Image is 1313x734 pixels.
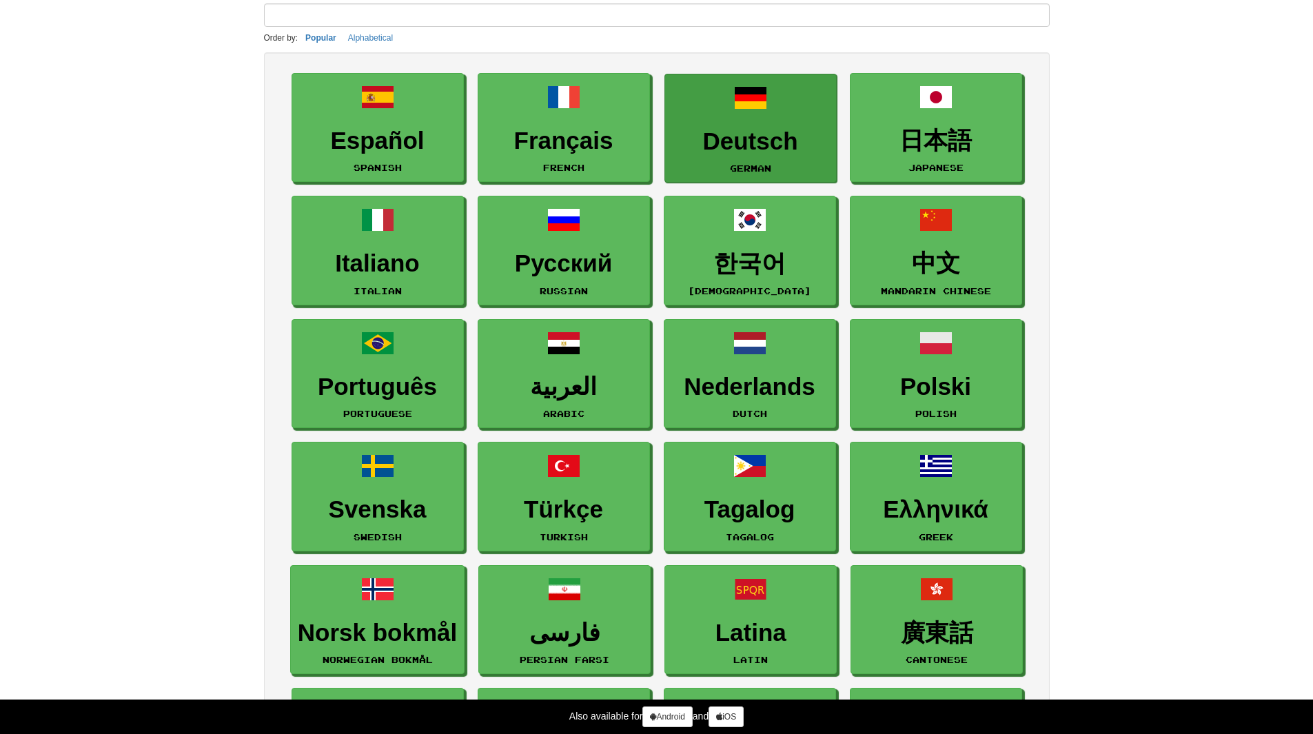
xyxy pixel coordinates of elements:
[850,196,1022,305] a: 中文Mandarin Chinese
[664,442,836,551] a: TagalogTagalog
[919,532,953,542] small: Greek
[733,409,767,418] small: Dutch
[299,496,456,523] h3: Svenska
[299,128,456,154] h3: Español
[857,250,1015,277] h3: 中文
[486,620,643,646] h3: فارسی
[664,565,837,675] a: LatinaLatin
[478,565,651,675] a: فارسیPersian Farsi
[290,565,465,675] a: Norsk bokmålNorwegian Bokmål
[485,374,642,400] h3: العربية
[850,442,1022,551] a: ΕλληνικάGreek
[485,250,642,277] h3: Русский
[299,374,456,400] h3: Português
[343,409,412,418] small: Portuguese
[299,250,456,277] h3: Italiano
[709,706,744,727] a: iOS
[298,620,457,646] h3: Norsk bokmål
[672,620,829,646] h3: Latina
[857,374,1015,400] h3: Polski
[292,319,464,429] a: PortuguêsPortuguese
[478,319,650,429] a: العربيةArabic
[354,163,402,172] small: Spanish
[664,74,837,183] a: DeutschGerman
[857,496,1015,523] h3: Ελληνικά
[301,30,340,45] button: Popular
[642,706,692,727] a: Android
[858,620,1015,646] h3: 廣東話
[726,532,774,542] small: Tagalog
[850,319,1022,429] a: PolskiPolish
[915,409,957,418] small: Polish
[671,496,828,523] h3: Tagalog
[850,73,1022,183] a: 日本語Japanese
[354,532,402,542] small: Swedish
[478,73,650,183] a: FrançaisFrench
[264,33,298,43] small: Order by:
[730,163,771,173] small: German
[344,30,397,45] button: Alphabetical
[485,496,642,523] h3: Türkçe
[520,655,609,664] small: Persian Farsi
[543,409,584,418] small: Arabic
[672,128,829,155] h3: Deutsch
[664,196,836,305] a: 한국어[DEMOGRAPHIC_DATA]
[540,286,588,296] small: Russian
[354,286,402,296] small: Italian
[292,73,464,183] a: EspañolSpanish
[292,196,464,305] a: ItalianoItalian
[857,128,1015,154] h3: 日本語
[881,286,991,296] small: Mandarin Chinese
[908,163,964,172] small: Japanese
[664,319,836,429] a: NederlandsDutch
[851,565,1023,675] a: 廣東話Cantonese
[292,442,464,551] a: SvenskaSwedish
[671,374,828,400] h3: Nederlands
[540,532,588,542] small: Turkish
[688,286,811,296] small: [DEMOGRAPHIC_DATA]
[478,442,650,551] a: TürkçeTurkish
[478,196,650,305] a: РусскийRussian
[671,250,828,277] h3: 한국어
[543,163,584,172] small: French
[485,128,642,154] h3: Français
[323,655,433,664] small: Norwegian Bokmål
[733,655,768,664] small: Latin
[906,655,968,664] small: Cantonese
